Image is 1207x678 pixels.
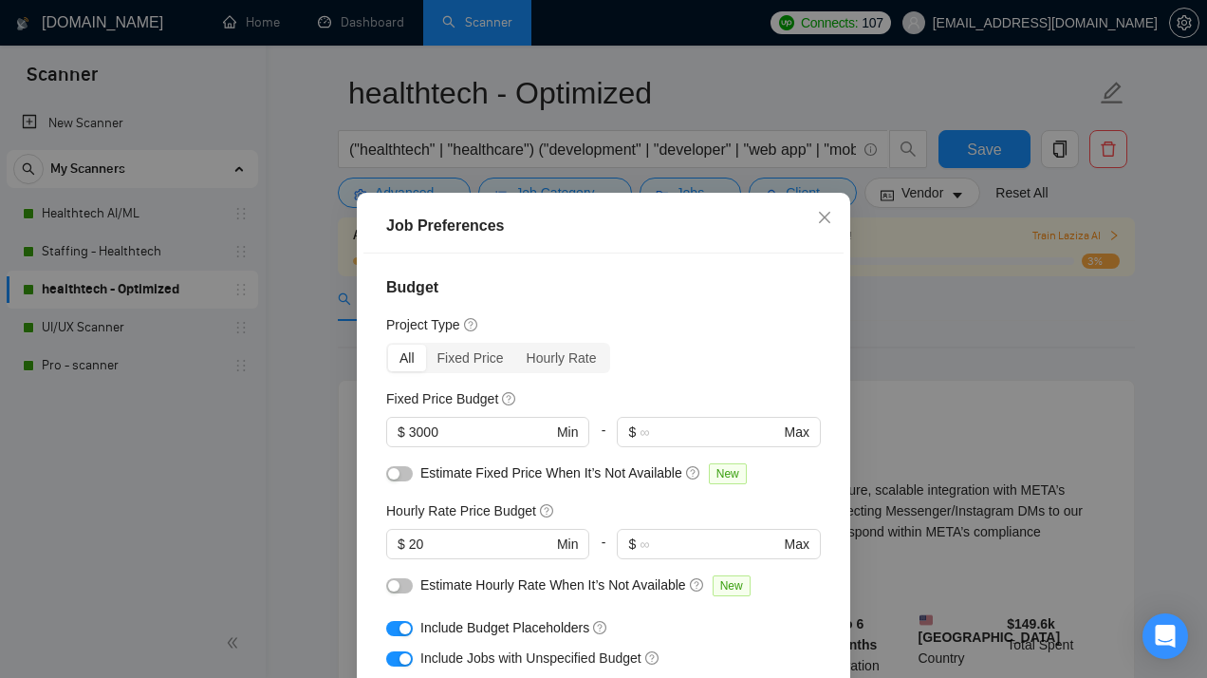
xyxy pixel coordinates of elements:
[464,316,479,331] span: question-circle
[409,534,553,555] input: 0
[388,345,426,371] div: All
[709,463,747,484] span: New
[409,422,553,443] input: 0
[515,345,608,371] div: Hourly Rate
[640,422,780,443] input: ∞
[628,422,636,443] span: $
[645,650,660,665] span: question-circle
[386,500,536,521] h5: Hourly Rate Price Budget
[420,577,686,593] span: Estimate Hourly Rate When It’s Not Available
[1142,613,1188,659] div: Open Intercom Messenger
[686,464,701,480] span: question-circle
[386,276,821,299] h4: Budget
[817,210,832,225] span: close
[557,422,579,443] span: Min
[426,345,515,371] div: Fixed Price
[386,314,460,335] h5: Project Type
[557,534,579,555] span: Min
[589,417,617,462] div: -
[420,620,589,635] span: Include Budget Placeholders
[398,422,405,443] span: $
[398,534,405,555] span: $
[589,529,617,574] div: -
[799,193,850,244] button: Close
[540,502,555,518] span: question-circle
[420,650,641,666] span: Include Jobs with Unspecified Budget
[628,534,636,555] span: $
[690,576,705,592] span: question-circle
[785,422,809,443] span: Max
[640,534,780,555] input: ∞
[593,619,608,634] span: question-circle
[713,575,751,596] span: New
[386,388,498,409] h5: Fixed Price Budget
[386,215,821,237] div: Job Preferences
[420,465,682,480] span: Estimate Fixed Price When It’s Not Available
[502,390,517,405] span: question-circle
[785,534,809,555] span: Max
